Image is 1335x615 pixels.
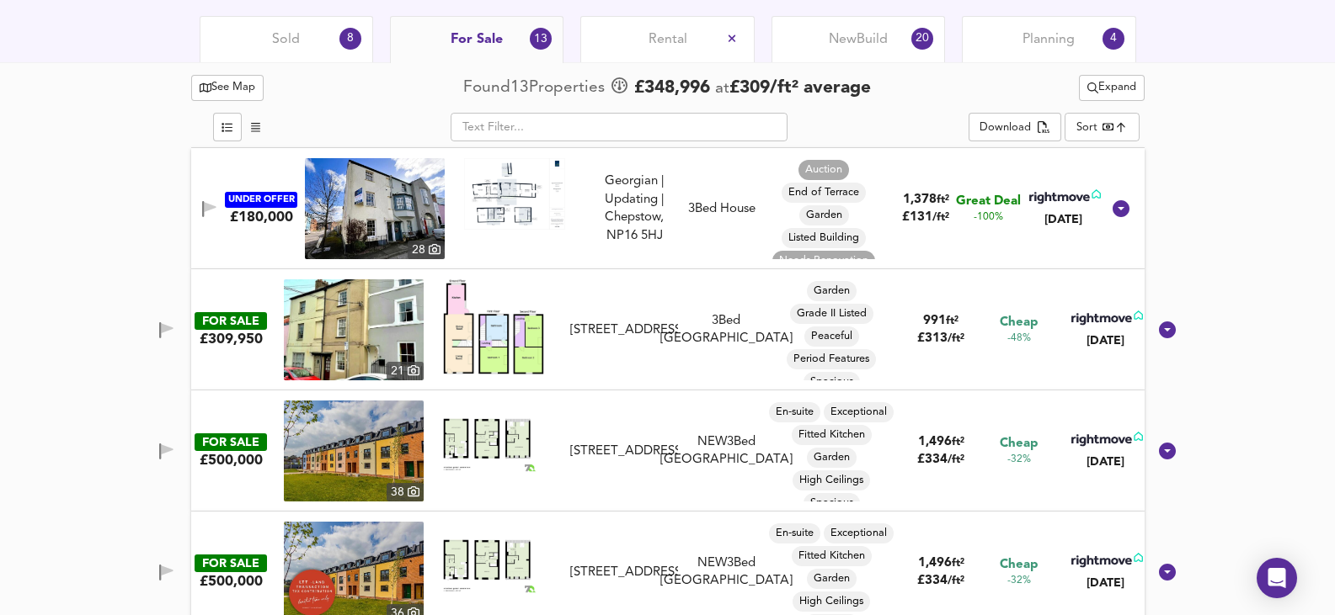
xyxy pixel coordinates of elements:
[1007,331,1031,346] span: -48%
[191,390,1145,512] div: FOR SALE£500,000 property thumbnail 38 Floorplan[STREET_ADDRESS]NEW3Bed [GEOGRAPHIC_DATA]En-suite...
[1087,78,1136,98] span: Expand
[1079,75,1145,101] div: split button
[790,306,873,321] span: Grade II Listed
[1257,558,1297,598] div: Open Intercom Messenger
[451,113,788,141] input: Text Filter...
[980,119,1031,138] div: Download
[1111,199,1131,219] svg: Show Details
[284,400,424,501] img: property thumbnail
[570,321,678,339] div: [STREET_ADDRESS]
[932,212,949,223] span: / ft²
[1023,30,1075,49] span: Planning
[1157,320,1177,340] svg: Show Details
[824,405,894,420] span: Exceptional
[917,332,964,345] span: £ 313
[195,433,267,451] div: FOR SALE
[792,546,872,566] div: Fitted Kitchen
[200,572,263,591] div: £500,000
[1007,453,1031,467] span: -32%
[792,425,872,445] div: Fitted Kitchen
[660,433,793,469] div: NEW 3 Bed [GEOGRAPHIC_DATA]
[191,148,1145,269] div: UNDER OFFER£180,000 property thumbnail 28 FloorplanGeorgian | Updating | Chepstow, NP16 5HJ3Bed H...
[807,281,857,301] div: Garden
[443,522,544,598] img: Floorplan
[1068,575,1143,591] div: [DATE]
[1007,574,1031,588] span: -32%
[451,30,503,49] span: For Sale
[793,594,870,609] span: High Ceilings
[917,575,964,587] span: £ 334
[807,571,857,586] span: Garden
[782,228,866,248] div: Listed Building
[824,523,894,543] div: Exceptional
[225,192,297,208] div: UNDER OFFER
[1065,113,1140,141] div: Sort
[443,279,544,374] img: Floorplan
[948,454,964,465] span: / ft²
[305,158,445,259] a: property thumbnail 28
[793,470,870,490] div: High Ceilings
[339,28,361,50] div: 8
[387,483,424,501] div: 38
[191,75,264,101] button: See Map
[903,194,937,206] span: 1,378
[799,208,849,223] span: Garden
[200,78,256,98] span: See Map
[591,172,677,245] div: Georgian | Updating | Chepstow, NP16 5HJ
[1076,119,1097,135] div: Sort
[804,326,859,347] div: Peaceful
[948,575,964,586] span: / ft²
[200,330,263,348] div: £309,950
[195,554,267,572] div: FOR SALE
[792,427,872,443] span: Fitted Kitchen
[782,185,866,200] span: End of Terrace
[769,405,820,420] span: En-suite
[200,451,263,469] div: £500,000
[792,549,872,564] span: Fitted Kitchen
[952,437,964,448] span: ft²
[918,436,952,448] span: 1,496
[952,558,964,569] span: ft²
[974,210,1003,225] span: -100%
[688,200,756,218] div: 3 Bed House
[1068,332,1143,349] div: [DATE]
[443,400,544,477] img: Floorplan
[305,158,445,259] img: property thumbnail
[1000,435,1038,453] span: Cheap
[387,362,424,380] div: 21
[284,279,424,380] a: property thumbnail 21
[1068,453,1143,470] div: [DATE]
[715,81,729,97] span: at
[1157,441,1177,461] svg: Show Details
[570,443,678,460] div: [STREET_ADDRESS]
[729,79,871,97] span: £ 309 / ft² average
[790,304,873,324] div: Grade II Listed
[1000,556,1038,574] span: Cheap
[782,231,866,246] span: Listed Building
[769,523,820,543] div: En-suite
[284,400,424,501] a: property thumbnail 38
[1026,211,1101,228] div: [DATE]
[824,526,894,541] span: Exceptional
[902,211,949,224] span: £ 131
[769,402,820,422] div: En-suite
[1157,562,1177,582] svg: Show Details
[408,241,445,259] div: 28
[807,448,857,468] div: Garden
[807,284,857,299] span: Garden
[804,493,860,513] div: Spacious
[660,312,793,348] div: 3 Bed [GEOGRAPHIC_DATA]
[937,194,949,205] span: ft²
[1103,28,1124,50] div: 4
[649,30,687,49] span: Rental
[804,329,859,344] span: Peaceful
[284,279,424,380] img: property thumbnail
[804,496,860,511] span: Spacious
[772,251,875,271] div: Needs Renovation
[946,315,959,326] span: ft²
[799,205,849,225] div: Garden
[804,372,860,392] div: Spacious
[464,158,565,230] img: Floorplan
[918,557,952,570] span: 1,496
[1079,75,1145,101] button: Expand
